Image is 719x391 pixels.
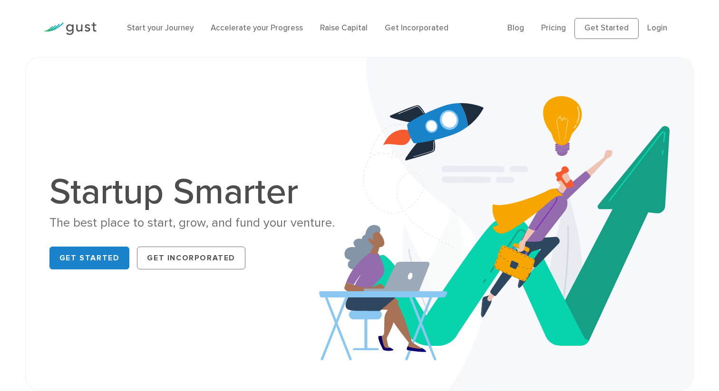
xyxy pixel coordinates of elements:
a: Get Incorporated [385,23,448,33]
a: Blog [507,23,524,33]
a: Raise Capital [320,23,368,33]
div: The best place to start, grow, and fund your venture. [49,215,352,231]
a: Get Started [49,247,130,269]
h1: Startup Smarter [49,174,352,210]
img: Gust Logo [43,22,97,35]
a: Get Incorporated [137,247,245,269]
a: Login [647,23,667,33]
a: Accelerate your Progress [211,23,303,33]
a: Start your Journey [127,23,194,33]
img: Startup Smarter Hero [319,57,693,390]
a: Pricing [541,23,566,33]
a: Get Started [574,18,639,39]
